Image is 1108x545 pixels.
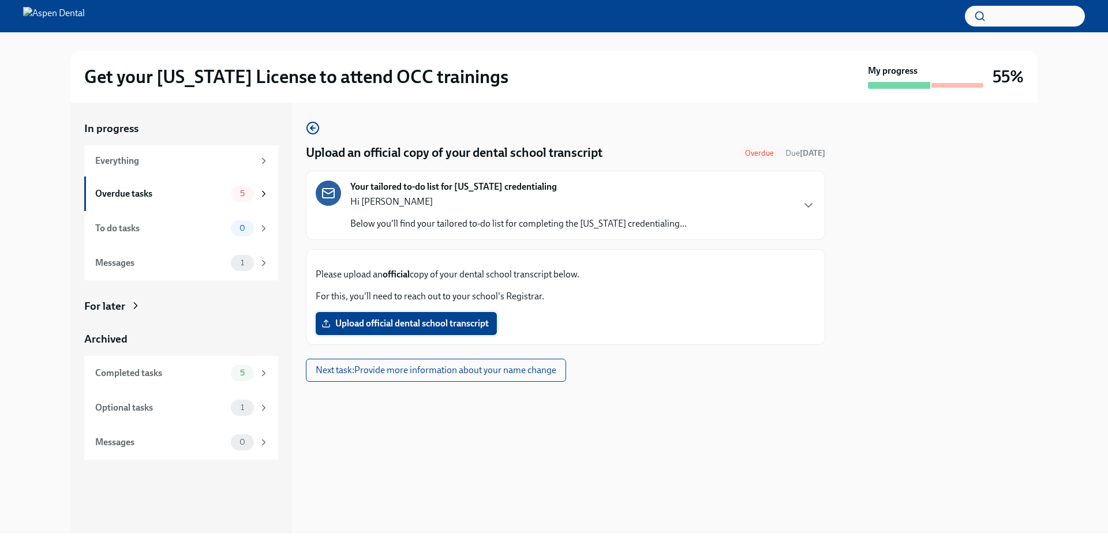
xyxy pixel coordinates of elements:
[84,65,508,88] h2: Get your [US_STATE] License to attend OCC trainings
[95,222,226,235] div: To do tasks
[84,332,278,347] a: Archived
[84,211,278,246] a: To do tasks0
[316,268,815,281] p: Please upload an copy of your dental school transcript below.
[84,299,278,314] a: For later
[324,318,489,329] span: Upload official dental school transcript
[785,148,825,158] span: Due
[233,224,252,232] span: 0
[84,425,278,460] a: Messages0
[84,121,278,136] a: In progress
[316,364,556,376] span: Next task : Provide more information about your name change
[233,189,252,198] span: 5
[95,257,226,269] div: Messages
[785,148,825,159] span: April 22nd, 2025 08:00
[316,290,815,303] p: For this, you'll need to reach out to your school's Registrar.
[95,187,226,200] div: Overdue tasks
[350,181,557,193] strong: Your tailored to-do list for [US_STATE] credentialing
[84,246,278,280] a: Messages1
[95,367,226,379] div: Completed tasks
[84,145,278,176] a: Everything
[84,176,278,211] a: Overdue tasks5
[350,217,687,230] p: Below you'll find your tailored to-do list for completing the [US_STATE] credentialing...
[316,312,497,335] label: Upload official dental school transcript
[868,65,918,77] strong: My progress
[95,436,226,449] div: Messages
[306,359,566,382] button: Next task:Provide more information about your name change
[233,438,252,446] span: 0
[234,403,251,412] span: 1
[95,155,254,167] div: Everything
[350,196,687,208] p: Hi [PERSON_NAME]
[84,299,125,314] div: For later
[84,356,278,390] a: Completed tasks5
[95,401,226,414] div: Optional tasks
[23,7,85,25] img: Aspen Dental
[306,144,602,161] h4: Upload an official copy of your dental school transcript
[84,390,278,425] a: Optional tasks1
[233,369,252,377] span: 5
[800,148,825,158] strong: [DATE]
[738,149,781,157] span: Overdue
[234,258,251,267] span: 1
[383,269,410,280] strong: official
[993,66,1024,87] h3: 55%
